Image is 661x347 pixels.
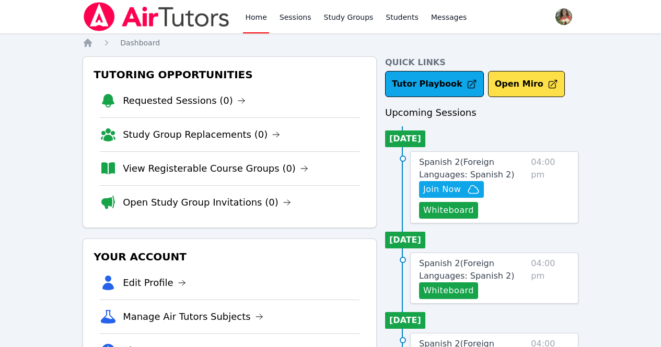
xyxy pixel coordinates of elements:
[423,183,461,196] span: Join Now
[488,71,565,97] button: Open Miro
[120,38,160,48] a: Dashboard
[91,65,368,84] h3: Tutoring Opportunities
[83,38,578,48] nav: Breadcrumb
[123,93,246,108] a: Requested Sessions (0)
[385,71,484,97] a: Tutor Playbook
[123,127,280,142] a: Study Group Replacements (0)
[419,282,478,299] button: Whiteboard
[419,181,484,198] button: Join Now
[531,156,570,219] span: 04:00 pm
[419,157,514,180] span: Spanish 2 ( Foreign Languages: Spanish 2 )
[385,56,578,69] h4: Quick Links
[120,39,160,47] span: Dashboard
[123,276,186,290] a: Edit Profile
[385,105,578,120] h3: Upcoming Sessions
[385,232,425,248] li: [DATE]
[419,258,514,281] span: Spanish 2 ( Foreign Languages: Spanish 2 )
[431,12,467,22] span: Messages
[91,247,368,266] h3: Your Account
[83,2,230,31] img: Air Tutors
[123,161,308,176] a: View Registerable Course Groups (0)
[419,156,527,181] a: Spanish 2(Foreign Languages: Spanish 2)
[385,312,425,329] li: [DATE]
[531,257,570,299] span: 04:00 pm
[385,130,425,147] li: [DATE]
[419,202,478,219] button: Whiteboard
[123,195,291,210] a: Open Study Group Invitations (0)
[123,309,263,324] a: Manage Air Tutors Subjects
[419,257,527,282] a: Spanish 2(Foreign Languages: Spanish 2)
